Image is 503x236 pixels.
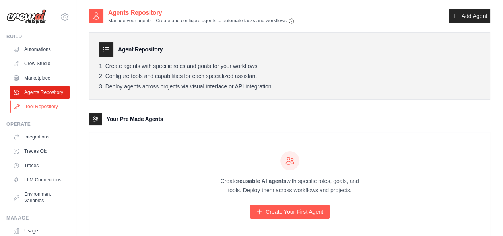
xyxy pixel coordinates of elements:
[6,33,70,40] div: Build
[118,45,163,53] h3: Agent Repository
[10,57,70,70] a: Crew Studio
[10,43,70,56] a: Automations
[6,121,70,127] div: Operate
[108,18,295,24] p: Manage your agents - Create and configure agents to automate tasks and workflows
[10,188,70,207] a: Environment Variables
[99,63,480,70] li: Create agents with specific roles and goals for your workflows
[10,72,70,84] a: Marketplace
[10,159,70,172] a: Traces
[107,115,163,123] h3: Your Pre Made Agents
[10,100,70,113] a: Tool Repository
[10,174,70,186] a: LLM Connections
[10,131,70,143] a: Integrations
[250,205,330,219] a: Create Your First Agent
[6,215,70,221] div: Manage
[6,9,46,24] img: Logo
[10,86,70,99] a: Agents Repository
[10,145,70,158] a: Traces Old
[108,8,295,18] h2: Agents Repository
[99,83,480,90] li: Deploy agents across projects via visual interface or API integration
[214,177,366,195] p: Create with specific roles, goals, and tools. Deploy them across workflows and projects.
[99,73,480,80] li: Configure tools and capabilities for each specialized assistant
[237,178,286,184] strong: reusable AI agents
[449,9,490,23] a: Add Agent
